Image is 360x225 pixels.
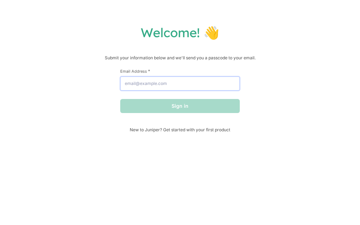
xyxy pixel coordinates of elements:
h1: Welcome! 👋 [7,25,353,40]
p: Submit your information below and we'll send you a passcode to your email. [7,54,353,61]
label: Email Address [120,68,240,74]
input: email@example.com [120,77,240,91]
span: This field is required. [148,68,150,74]
span: New to Juniper? Get started with your first product [120,127,240,132]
